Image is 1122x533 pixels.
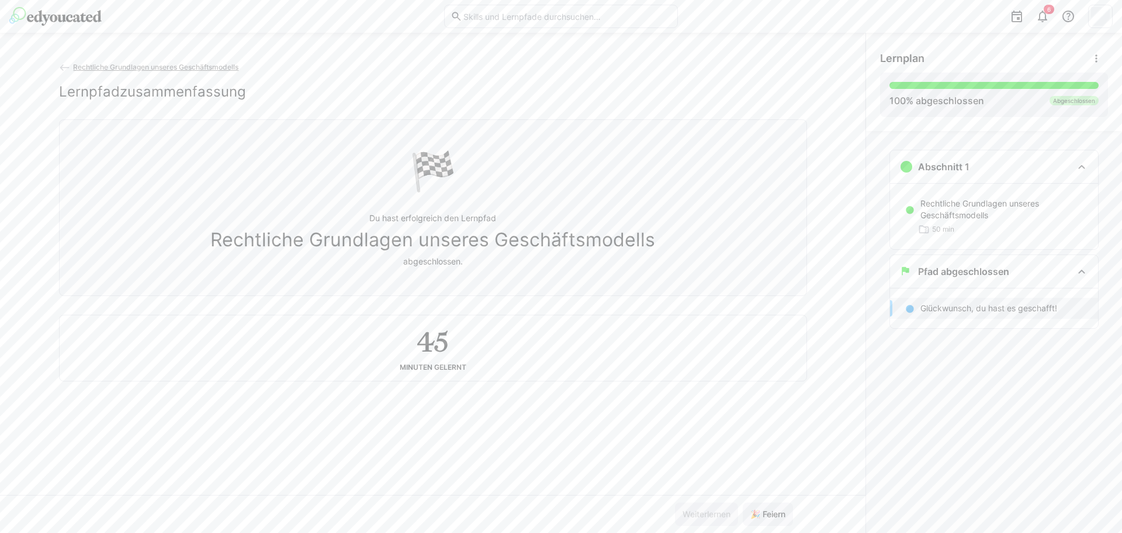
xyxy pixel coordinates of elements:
span: 🎉 Feiern [749,508,787,520]
span: 6 [1047,6,1051,13]
span: 50 min [932,225,954,234]
div: % abgeschlossen [889,94,984,108]
p: Du hast erfolgreich den Lernpfad abgeschlossen. [210,212,655,267]
a: Rechtliche Grundlagen unseres Geschäftsmodells [59,63,239,71]
p: Glückwunsch, du hast es geschafft! [920,302,1057,314]
h3: Pfad abgeschlossen [918,266,1009,277]
h2: Lernpfadzusammenfassung [59,83,246,101]
h2: 45 [417,325,448,359]
div: Abgeschlossen [1050,96,1099,105]
div: 🏁 [410,148,456,194]
button: 🎉 Feiern [743,503,793,526]
span: 100 [889,95,906,106]
p: Rechtliche Grundlagen unseres Geschäftsmodells [920,198,1089,221]
span: Rechtliche Grundlagen unseres Geschäftsmodells [210,229,655,251]
span: Weiterlernen [681,508,732,520]
span: Lernplan [880,52,924,65]
div: Minuten gelernt [400,363,466,372]
span: Rechtliche Grundlagen unseres Geschäftsmodells [73,63,238,71]
input: Skills und Lernpfade durchsuchen… [462,11,671,22]
h3: Abschnitt 1 [918,161,969,173]
button: Weiterlernen [675,503,738,526]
